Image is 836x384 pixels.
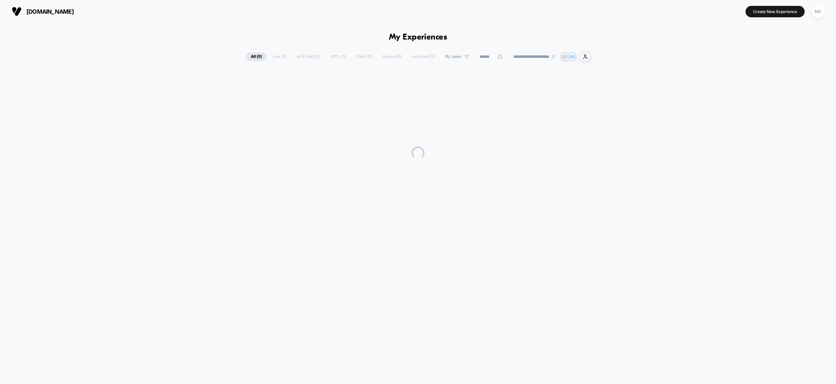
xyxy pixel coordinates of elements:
button: MD [810,5,826,18]
span: By Label [445,54,461,59]
p: BV [562,54,568,59]
button: [DOMAIN_NAME] [10,6,76,17]
p: MD [569,54,575,59]
img: Visually logo [12,7,22,16]
button: Create New Experience [746,6,805,17]
span: All ( 0 ) [246,52,267,61]
h1: My Experiences [389,33,447,42]
div: MD [812,5,824,18]
img: end [552,55,555,58]
span: [DOMAIN_NAME] [26,8,74,15]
